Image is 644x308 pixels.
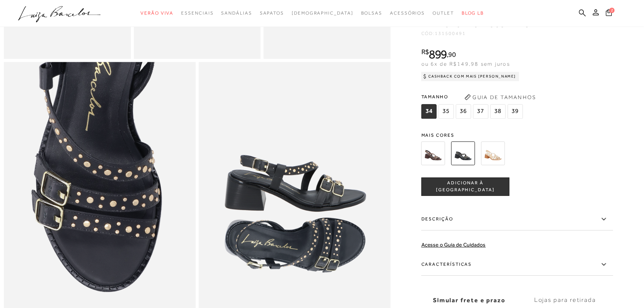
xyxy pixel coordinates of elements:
[429,47,447,61] span: 899
[390,6,425,20] a: categoryNavScreenReaderText
[181,10,213,16] span: Essenciais
[421,242,486,248] a: Acesse o Guia de Cuidados
[181,6,213,20] a: categoryNavScreenReaderText
[421,141,445,165] img: SANDÁLIA EM COURO CAFÉ COM REBITES E SALTO BLOCO MÉDIO
[421,61,510,67] span: ou 6x de R$149,98 sem juros
[435,31,466,36] span: 131500491
[421,72,519,81] div: Cashback com Mais [PERSON_NAME]
[421,48,429,55] i: R$
[449,50,456,58] span: 90
[421,31,575,36] div: CÓD:
[221,10,252,16] span: Sandálias
[140,10,173,16] span: Verão Viva
[462,91,539,103] button: Guia de Tamanhos
[433,10,454,16] span: Outlet
[490,104,506,119] span: 38
[508,104,523,119] span: 39
[421,133,613,137] span: Mais cores
[361,10,383,16] span: Bolsas
[421,91,525,103] span: Tamanho
[462,10,484,16] span: BLOG LB
[260,10,284,16] span: Sapatos
[260,6,284,20] a: categoryNavScreenReaderText
[221,6,252,20] a: categoryNavScreenReaderText
[292,6,353,20] a: noSubCategoriesText
[447,51,456,58] i: ,
[439,104,454,119] span: 35
[421,177,510,196] button: ADICIONAR À [GEOGRAPHIC_DATA]
[609,7,615,13] span: 2
[462,6,484,20] a: BLOG LB
[361,6,383,20] a: categoryNavScreenReaderText
[473,104,489,119] span: 37
[292,10,353,16] span: [DEMOGRAPHIC_DATA]
[421,253,613,276] label: Características
[433,6,454,20] a: categoryNavScreenReaderText
[422,180,509,194] span: ADICIONAR À [GEOGRAPHIC_DATA]
[390,10,425,16] span: Acessórios
[456,104,471,119] span: 36
[421,104,437,119] span: 34
[604,8,615,19] button: 2
[421,208,613,230] label: Descrição
[451,141,475,165] img: SANDÁLIA EM COURO PRETO COM REBITES E SALTO BLOCO MÉDIO
[481,141,505,165] img: SANDÁLIA EM METALIZADO DOURADO COM REBITES E SALTO BLOCO MÉDIO
[140,6,173,20] a: categoryNavScreenReaderText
